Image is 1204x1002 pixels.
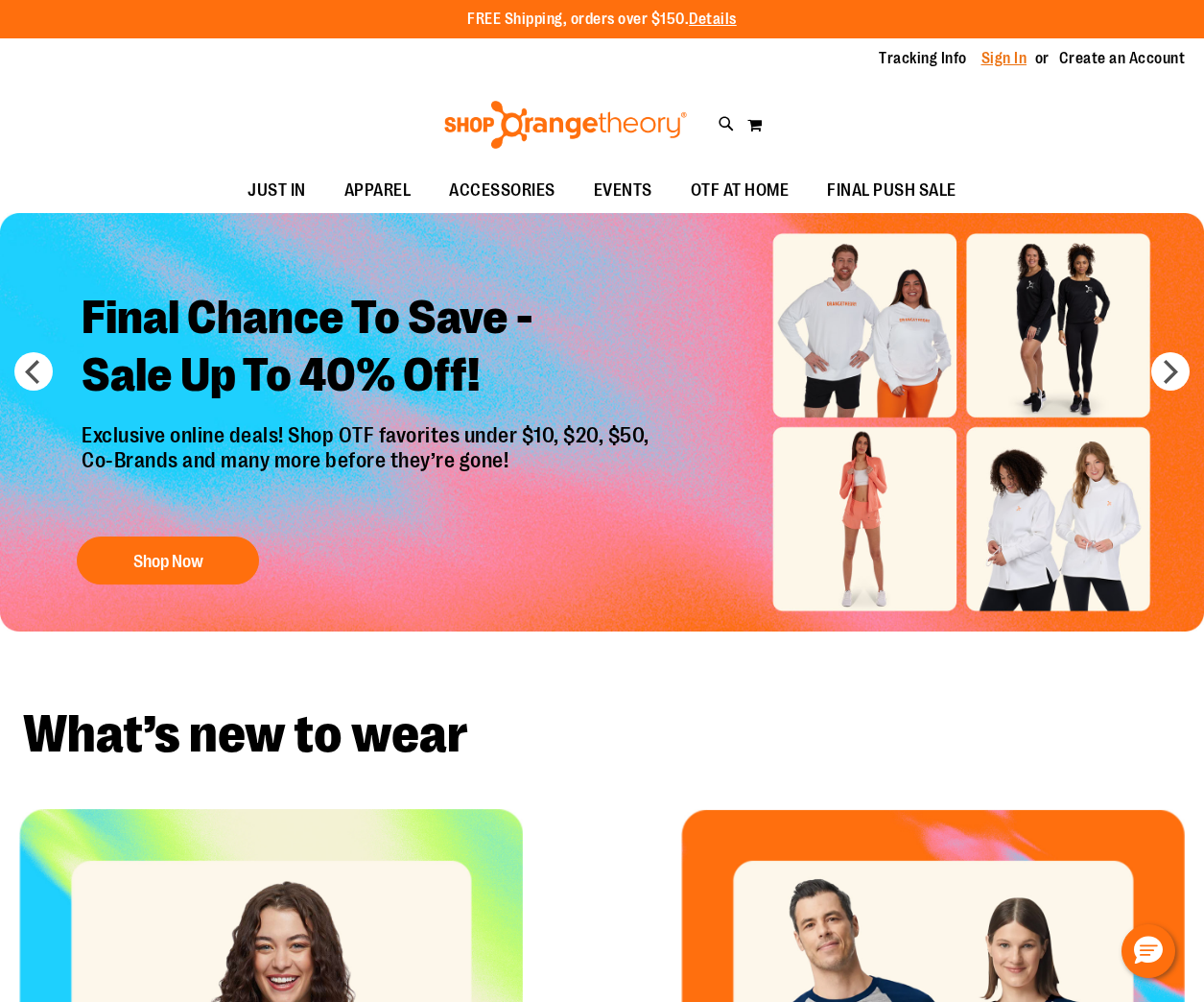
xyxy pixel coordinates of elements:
[594,169,652,212] span: EVENTS
[1059,48,1186,69] a: Create an Account
[77,537,259,584] button: Shop Now
[467,9,737,31] p: FREE Shipping, orders over $150.
[14,352,53,391] button: prev
[1151,352,1190,391] button: next
[1121,924,1175,978] button: Hello, have a question? Let’s chat.
[344,169,412,212] span: APPAREL
[248,169,306,212] span: JUST IN
[981,48,1027,69] a: Sign In
[575,169,672,213] a: EVENTS
[23,708,1181,761] h2: What’s new to wear
[672,169,809,213] a: OTF AT HOME
[228,169,325,213] a: JUST IN
[879,48,967,69] a: Tracking Info
[430,169,575,213] a: ACCESSORIES
[689,11,737,28] a: Details
[325,169,431,213] a: APPAREL
[691,169,790,212] span: OTF AT HOME
[449,169,555,212] span: ACCESSORIES
[67,423,669,517] p: Exclusive online deals! Shop OTF favorites under $10, $20, $50, Co-Brands and many more before th...
[67,274,669,423] h2: Final Chance To Save - Sale Up To 40% Off!
[808,169,976,213] a: FINAL PUSH SALE
[441,101,690,149] img: Shop Orangetheory
[827,169,956,212] span: FINAL PUSH SALE
[67,274,669,594] a: Final Chance To Save -Sale Up To 40% Off! Exclusive online deals! Shop OTF favorites under $10, $...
